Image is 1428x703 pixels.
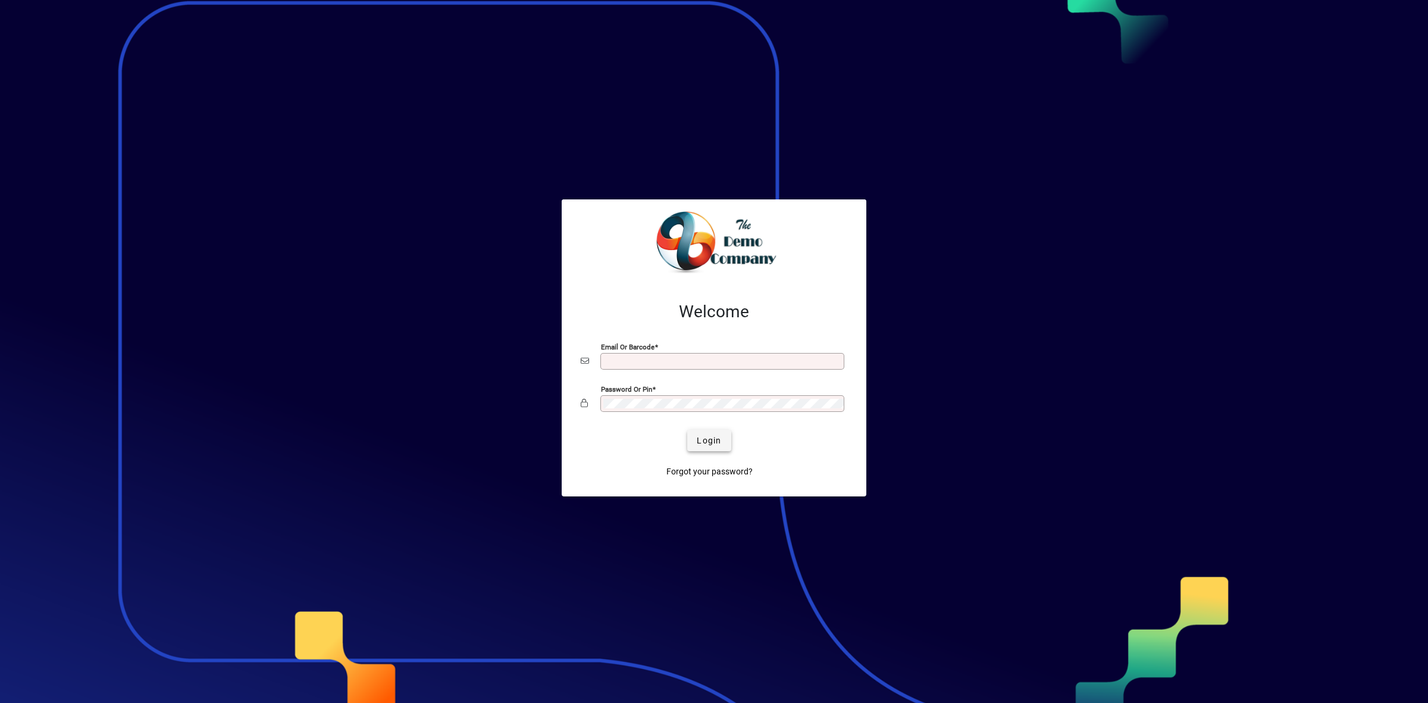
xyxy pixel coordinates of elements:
[601,343,654,351] mat-label: Email or Barcode
[601,385,652,393] mat-label: Password or Pin
[687,430,731,451] button: Login
[662,461,757,482] a: Forgot your password?
[581,302,847,322] h2: Welcome
[697,435,721,447] span: Login
[666,465,753,478] span: Forgot your password?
